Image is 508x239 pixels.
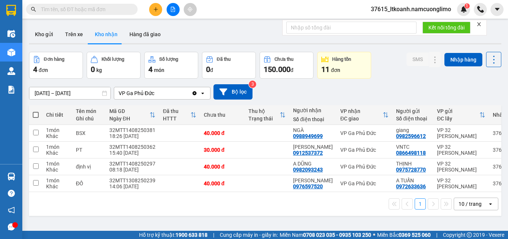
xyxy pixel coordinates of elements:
span: plus [153,7,158,12]
div: 1 món [46,177,68,183]
div: ĐC lấy [437,116,479,122]
div: 1 món [46,127,68,133]
button: Khối lượng0kg [87,52,141,79]
div: Mr Phương [293,144,333,150]
strong: 0369 525 060 [399,232,431,238]
span: 4 [148,65,152,74]
button: caret-down [491,3,504,16]
span: kg [96,67,102,73]
img: phone-icon [477,6,484,13]
span: copyright [467,232,472,238]
div: 1 món [46,144,68,150]
button: Kho gửi [29,25,59,43]
button: Kho nhận [89,25,123,43]
div: 0975728770 [396,167,426,173]
button: Đã thu0đ [202,52,256,79]
div: ĐỒ [76,180,102,186]
div: VP 32 [PERSON_NAME] [437,127,485,139]
img: warehouse-icon [7,67,15,75]
span: đơn [331,67,340,73]
div: 0988949699 [293,133,323,139]
input: Selected VP Ga Phủ Đức. [155,89,156,97]
div: Trạng thái [248,116,280,122]
span: notification [8,207,15,214]
div: Khác [46,150,68,156]
div: CHỊ NGÂN [293,177,333,183]
div: 40.000 đ [204,130,241,136]
th: Toggle SortBy [159,105,200,125]
div: 40.000 đ [204,180,241,186]
button: plus [149,3,162,16]
div: HTTT [163,116,190,122]
div: Đã thu [163,108,190,114]
sup: 1 [464,3,470,9]
span: 37615_ltkoanh.namcuonglimo [365,4,457,14]
div: A DŨNG [293,161,333,167]
div: Người gửi [396,108,430,114]
div: Khác [46,167,68,173]
div: 30.000 đ [204,147,241,153]
input: Select a date range. [29,87,110,99]
div: VNTC [396,144,430,150]
div: VP gửi [437,108,479,114]
button: Đơn hàng4đơn [29,52,83,79]
img: icon-new-feature [460,6,467,13]
div: Số điện thoại [396,116,430,122]
div: 32MTT1408250362 [109,144,155,150]
div: Người nhận [293,107,333,113]
div: PT [76,147,102,153]
span: message [8,223,15,230]
div: 40.000 đ [204,164,241,170]
div: 0982596612 [396,133,426,139]
button: Bộ lọc [213,84,253,100]
button: Trên xe [59,25,89,43]
div: 10 / trang [459,200,482,208]
sup: 3 [249,81,256,88]
div: giang [396,127,430,133]
div: 0982093243 [293,167,323,173]
div: 0866498118 [396,150,426,156]
button: aim [184,3,197,16]
div: Đơn hàng [44,57,64,62]
button: Hàng tồn11đơn [317,52,371,79]
div: Hàng tồn [332,57,351,62]
th: Toggle SortBy [245,105,289,125]
img: logo-vxr [6,5,16,16]
button: Số lượng4món [144,52,198,79]
svg: open [488,201,493,207]
span: question-circle [8,190,15,197]
div: 15:40 [DATE] [109,150,155,156]
span: Cung cấp máy in - giấy in: [220,231,278,239]
div: Đã thu [217,57,231,62]
div: 18:26 [DATE] [109,133,155,139]
div: Số điện thoại [293,116,333,122]
div: ĐC giao [340,116,383,122]
span: | [213,231,214,239]
div: Khác [46,133,68,139]
img: warehouse-icon [7,173,15,180]
div: 08:18 [DATE] [109,167,155,173]
span: search [31,7,36,12]
div: 1 món [46,161,68,167]
div: BSX [76,130,102,136]
div: VP Ga Phủ Đức [340,130,389,136]
span: aim [187,7,193,12]
input: Tìm tên, số ĐT hoặc mã đơn [41,5,129,13]
svg: Clear value [192,90,197,96]
div: VP Ga Phủ Đức [119,89,154,97]
div: Tên món [76,108,102,114]
th: Toggle SortBy [106,105,159,125]
div: Thu hộ [248,108,280,114]
button: SMS [406,53,429,66]
button: 1 [415,198,426,210]
span: 0 [206,65,210,74]
div: Khác [46,183,68,189]
span: 4 [33,65,37,74]
div: Chưa thu [274,57,293,62]
div: A TUẤN [396,177,430,183]
span: ⚪️ [373,233,375,236]
button: Kết nối tổng đài [422,22,470,34]
th: Toggle SortBy [337,105,392,125]
div: 0912537372 [293,150,323,156]
svg: open [200,90,206,96]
